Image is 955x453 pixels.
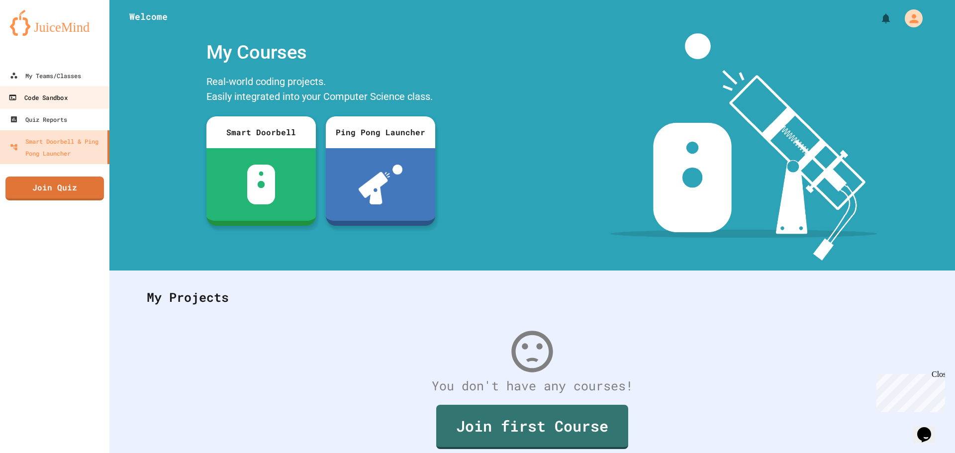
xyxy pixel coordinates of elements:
[5,177,104,200] a: Join Quiz
[10,70,81,82] div: My Teams/Classes
[861,10,894,27] div: My Notifications
[894,7,925,30] div: My Account
[872,370,945,412] iframe: chat widget
[436,405,628,449] a: Join first Course
[10,135,103,159] div: Smart Doorbell & Ping Pong Launcher
[137,376,928,395] div: You don't have any courses!
[201,33,440,72] div: My Courses
[8,91,67,104] div: Code Sandbox
[4,4,69,63] div: Chat with us now!Close
[326,116,435,148] div: Ping Pong Launcher
[610,33,877,261] img: banner-image-my-projects.png
[10,10,99,36] img: logo-orange.svg
[10,113,67,125] div: Quiz Reports
[359,165,403,204] img: ppl-with-ball.png
[247,165,276,204] img: sdb-white.svg
[201,72,440,109] div: Real-world coding projects. Easily integrated into your Computer Science class.
[137,278,928,317] div: My Projects
[913,413,945,443] iframe: chat widget
[206,116,316,148] div: Smart Doorbell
